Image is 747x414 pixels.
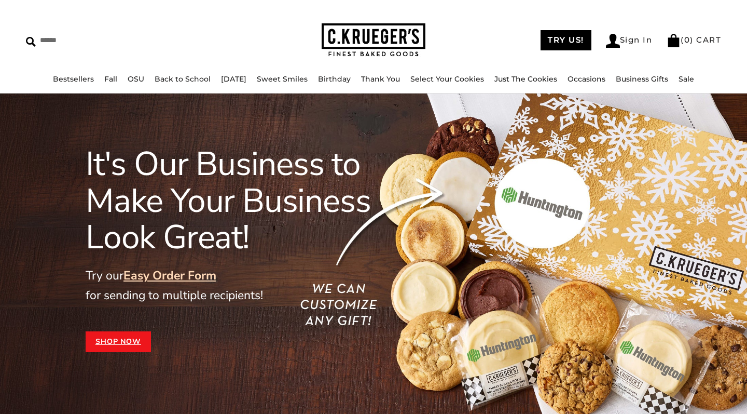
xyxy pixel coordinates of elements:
a: Just The Cookies [494,74,557,84]
img: Search [26,37,36,47]
a: Select Your Cookies [410,74,484,84]
img: Account [606,34,620,48]
a: (0) CART [667,35,721,45]
img: C.KRUEGER'S [322,23,425,57]
a: Sign In [606,34,653,48]
a: Business Gifts [616,74,668,84]
a: Back to School [155,74,211,84]
a: [DATE] [221,74,246,84]
a: Easy Order Form [123,268,216,284]
a: Sweet Smiles [257,74,308,84]
a: TRY US! [541,30,591,50]
img: Bag [667,34,681,47]
a: Occasions [568,74,605,84]
a: OSU [128,74,144,84]
a: Thank You [361,74,400,84]
a: Birthday [318,74,351,84]
a: Sale [679,74,694,84]
a: Shop Now [86,331,151,352]
input: Search [26,32,189,48]
span: 0 [684,35,690,45]
h1: It's Our Business to Make Your Business Look Great! [86,146,416,256]
a: Bestsellers [53,74,94,84]
p: Try our for sending to multiple recipients! [86,266,416,305]
a: Fall [104,74,117,84]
